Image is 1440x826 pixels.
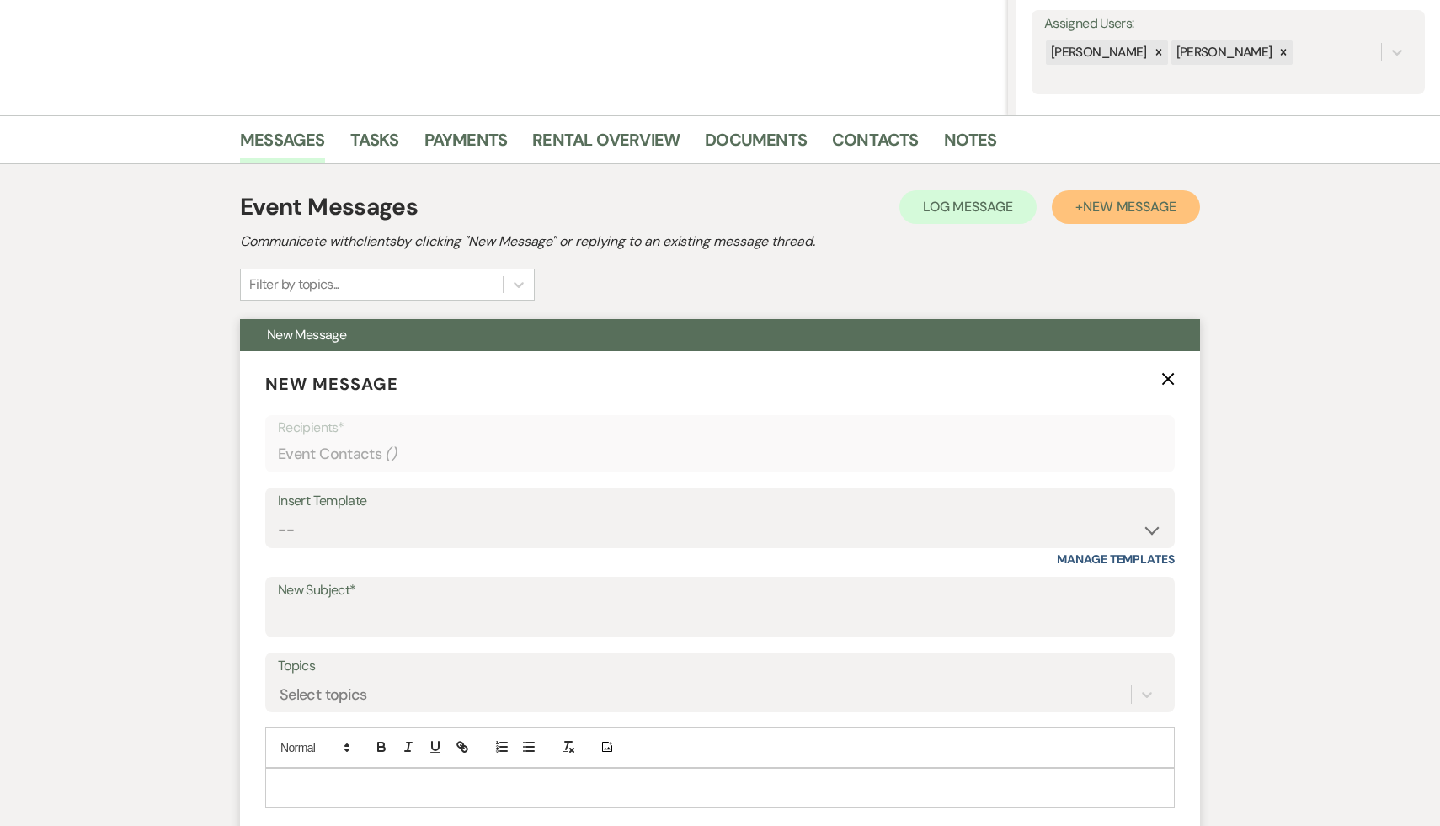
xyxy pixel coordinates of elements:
button: Log Message [899,190,1037,224]
a: Documents [705,126,807,163]
a: Notes [944,126,997,163]
div: Insert Template [278,489,1162,514]
div: Select topics [280,683,367,706]
span: New Message [267,326,346,344]
span: Log Message [923,198,1013,216]
label: Topics [278,654,1162,679]
span: ( ) [385,443,397,466]
a: Contacts [832,126,919,163]
div: Filter by topics... [249,274,339,295]
span: New Message [1083,198,1176,216]
span: New Message [265,373,398,395]
p: Recipients* [278,417,1162,439]
a: Payments [424,126,508,163]
a: Messages [240,126,325,163]
h2: Communicate with clients by clicking "New Message" or replying to an existing message thread. [240,232,1200,252]
button: +New Message [1052,190,1200,224]
div: [PERSON_NAME] [1171,40,1275,65]
div: [PERSON_NAME] [1046,40,1149,65]
a: Rental Overview [532,126,680,163]
h1: Event Messages [240,189,418,225]
label: Assigned Users: [1044,12,1412,36]
div: Event Contacts [278,438,1162,471]
a: Tasks [350,126,399,163]
a: Manage Templates [1057,552,1175,567]
label: New Subject* [278,578,1162,603]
